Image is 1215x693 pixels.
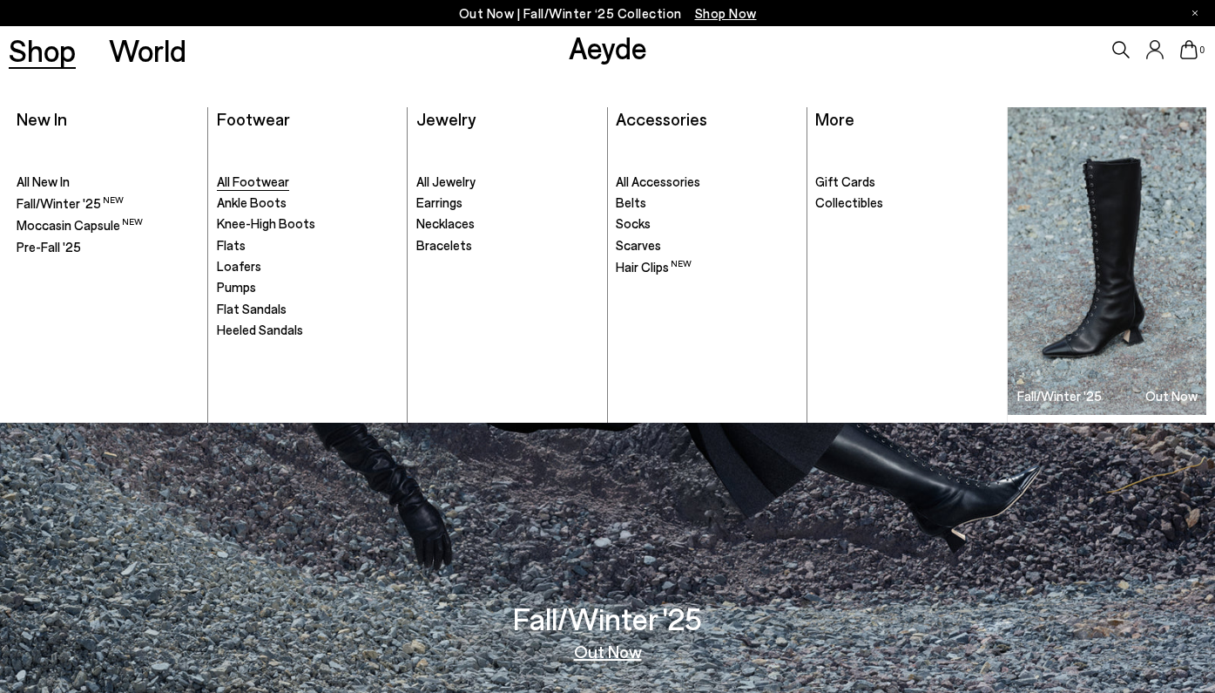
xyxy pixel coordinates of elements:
[17,195,124,211] span: Fall/Winter '25
[616,259,692,275] span: Hair Clips
[416,215,475,231] span: Necklaces
[217,173,289,189] span: All Footwear
[616,258,798,276] a: Hair Clips
[17,194,199,213] a: Fall/Winter '25
[416,215,598,233] a: Necklaces
[416,194,462,210] span: Earrings
[569,29,647,65] a: Aeyde
[1198,45,1206,55] span: 0
[217,322,303,337] span: Heeled Sandals
[17,173,70,189] span: All New In
[513,603,702,634] h3: Fall/Winter '25
[17,239,81,255] span: Pre-Fall '25
[616,173,700,189] span: All Accessories
[217,108,290,129] a: Footwear
[416,237,472,253] span: Bracelets
[1008,107,1206,415] a: Fall/Winter '25 Out Now
[1180,40,1198,59] a: 0
[217,194,399,212] a: Ankle Boots
[616,108,707,129] a: Accessories
[217,258,261,274] span: Loafers
[574,642,642,660] a: Out Now
[616,194,798,212] a: Belts
[17,173,199,191] a: All New In
[217,173,399,191] a: All Footwear
[416,173,476,189] span: All Jewelry
[217,215,315,231] span: Knee-High Boots
[815,108,854,129] a: More
[815,173,998,191] a: Gift Cards
[17,108,67,129] a: New In
[416,237,598,255] a: Bracelets
[217,279,399,296] a: Pumps
[815,194,998,212] a: Collectibles
[616,237,661,253] span: Scarves
[1145,390,1198,403] h3: Out Now
[616,173,798,191] a: All Accessories
[459,3,757,24] p: Out Now | Fall/Winter ‘25 Collection
[217,301,399,318] a: Flat Sandals
[695,5,757,21] span: Navigate to /collections/new-in
[815,173,875,189] span: Gift Cards
[217,258,399,275] a: Loafers
[1017,390,1102,403] h3: Fall/Winter '25
[9,35,76,65] a: Shop
[217,279,256,295] span: Pumps
[416,194,598,212] a: Earrings
[17,239,199,256] a: Pre-Fall '25
[616,194,646,210] span: Belts
[17,217,143,233] span: Moccasin Capsule
[217,237,246,253] span: Flats
[1008,107,1206,415] img: Group_1295_900x.jpg
[217,215,399,233] a: Knee-High Boots
[616,237,798,255] a: Scarves
[217,237,399,255] a: Flats
[416,173,598,191] a: All Jewelry
[217,322,399,339] a: Heeled Sandals
[815,194,883,210] span: Collectibles
[109,35,186,65] a: World
[17,216,199,234] a: Moccasin Capsule
[616,215,651,231] span: Socks
[416,108,476,129] a: Jewelry
[217,194,287,210] span: Ankle Boots
[616,215,798,233] a: Socks
[217,301,287,316] span: Flat Sandals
